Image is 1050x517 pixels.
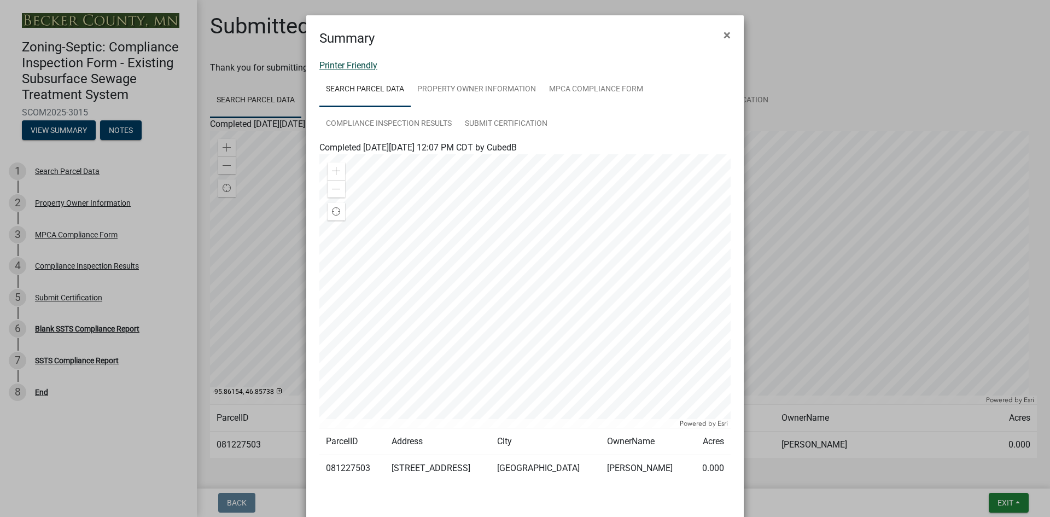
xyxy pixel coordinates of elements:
[319,428,385,455] td: ParcelID
[677,419,731,428] div: Powered by
[385,455,491,482] td: [STREET_ADDRESS]
[328,162,345,180] div: Zoom in
[600,428,691,455] td: OwnerName
[717,420,728,427] a: Esri
[328,203,345,220] div: Find my location
[458,107,554,142] a: Submit Certification
[411,72,542,107] a: Property Owner Information
[724,27,731,43] span: ×
[691,428,731,455] td: Acres
[319,72,411,107] a: Search Parcel Data
[491,428,600,455] td: City
[319,60,377,71] a: Printer Friendly
[319,455,385,482] td: 081227503
[715,20,739,50] button: Close
[319,107,458,142] a: Compliance Inspection Results
[600,455,691,482] td: [PERSON_NAME]
[319,28,375,48] h4: Summary
[319,142,517,153] span: Completed [DATE][DATE] 12:07 PM CDT by CubedB
[542,72,650,107] a: MPCA Compliance Form
[691,455,731,482] td: 0.000
[491,455,600,482] td: [GEOGRAPHIC_DATA]
[328,180,345,197] div: Zoom out
[385,428,491,455] td: Address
